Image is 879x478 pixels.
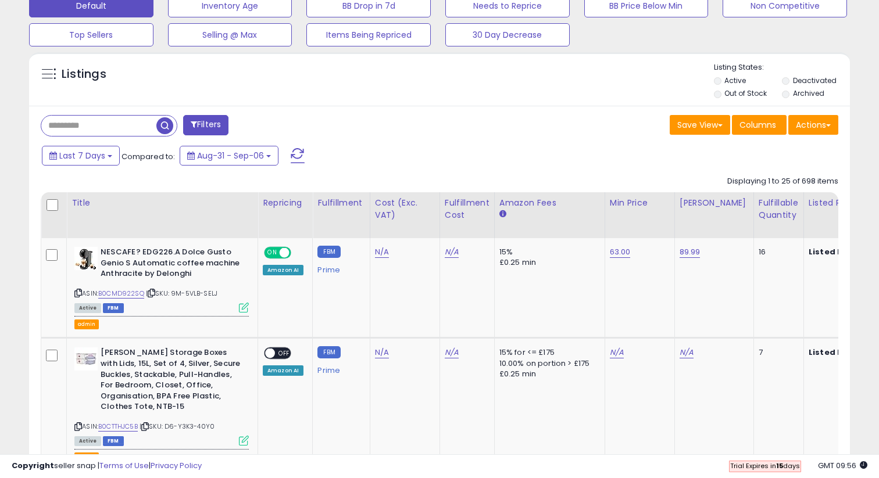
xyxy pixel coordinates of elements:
[739,119,776,131] span: Columns
[499,358,596,369] div: 10.00% on portion > £175
[59,150,105,161] span: Last 7 Days
[680,246,701,258] a: 89.99
[610,347,624,358] a: N/A
[197,150,264,161] span: Aug-31 - Sep-06
[72,197,253,209] div: Title
[103,303,124,313] span: FBM
[101,347,242,415] b: [PERSON_NAME] Storage Boxes with Lids, 15L, Set of 4, Silver, Secure Buckles, Stackable, Pull-Han...
[42,146,120,166] button: Last 7 Days
[290,248,308,258] span: OFF
[680,347,694,358] a: N/A
[29,23,153,46] button: Top Sellers
[12,461,202,472] div: seller snap | |
[499,369,596,379] div: £0.25 min
[499,197,600,209] div: Amazon Fees
[98,289,144,299] a: B0CMD922SQ
[74,303,101,313] span: All listings currently available for purchase on Amazon
[317,261,360,275] div: Prime
[776,461,783,470] b: 15
[793,88,824,98] label: Archived
[499,247,596,257] div: 15%
[74,247,249,311] div: ASIN:
[499,257,596,268] div: £0.25 min
[12,460,54,471] strong: Copyright
[317,346,340,358] small: FBM
[306,23,431,46] button: Items Being Repriced
[263,265,303,275] div: Amazon AI
[275,348,294,358] span: OFF
[263,197,308,209] div: Repricing
[183,115,228,135] button: Filters
[788,115,838,135] button: Actions
[499,347,596,358] div: 15% for <= £175
[140,422,215,431] span: | SKU: D6-Y3K3-40Y0
[62,66,106,82] h5: Listings
[809,246,862,257] b: Listed Price:
[317,197,365,209] div: Fulfillment
[375,246,389,258] a: N/A
[680,197,749,209] div: [PERSON_NAME]
[724,76,746,85] label: Active
[74,436,101,446] span: All listings currently available for purchase on Amazon
[610,246,631,258] a: 63.00
[730,461,800,470] span: Trial Expires in days
[759,347,795,358] div: 7
[759,197,799,221] div: Fulfillable Quantity
[317,361,360,375] div: Prime
[445,197,489,221] div: Fulfillment Cost
[99,460,149,471] a: Terms of Use
[670,115,730,135] button: Save View
[265,248,280,258] span: ON
[445,23,570,46] button: 30 Day Decrease
[793,76,837,85] label: Deactivated
[317,246,340,258] small: FBM
[375,197,435,221] div: Cost (Exc. VAT)
[146,289,217,298] span: | SKU: 9M-5VLB-SELJ
[499,209,506,220] small: Amazon Fees.
[101,247,242,282] b: NESCAFE? EDG226.A Dolce Gusto Genio S Automatic coffee machine Anthracite by Delonghi
[445,246,459,258] a: N/A
[610,197,670,209] div: Min Price
[151,460,202,471] a: Privacy Policy
[122,151,175,162] span: Compared to:
[727,176,838,187] div: Displaying 1 to 25 of 698 items
[759,247,795,257] div: 16
[732,115,787,135] button: Columns
[74,347,98,371] img: 31D4H27Nz1L._SL40_.jpg
[375,347,389,358] a: N/A
[74,319,99,329] button: admin
[74,247,98,270] img: 41gTnHsJ1TL._SL40_.jpg
[103,436,124,446] span: FBM
[263,365,303,376] div: Amazon AI
[724,88,767,98] label: Out of Stock
[809,347,862,358] b: Listed Price:
[445,347,459,358] a: N/A
[98,422,138,432] a: B0CTTHJC5B
[714,62,851,73] p: Listing States:
[818,460,867,471] span: 2025-09-14 09:56 GMT
[180,146,278,166] button: Aug-31 - Sep-06
[168,23,292,46] button: Selling @ Max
